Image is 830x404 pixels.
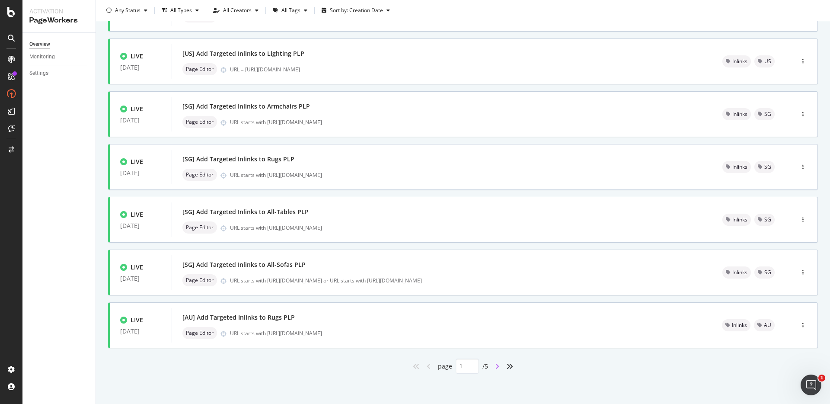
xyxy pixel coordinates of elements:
[186,172,214,177] span: Page Editor
[131,157,143,166] div: LIVE
[764,164,771,170] span: SG
[29,52,55,61] div: Monitoring
[131,210,143,219] div: LIVE
[120,64,161,71] div: [DATE]
[182,221,217,234] div: neutral label
[764,270,771,275] span: SG
[409,359,423,373] div: angles-left
[131,316,143,324] div: LIVE
[732,270,747,275] span: Inlinks
[269,3,311,17] button: All Tags
[754,214,775,226] div: neutral label
[115,8,140,13] div: Any Status
[318,3,393,17] button: Sort by: Creation Date
[754,108,775,120] div: neutral label
[131,105,143,113] div: LIVE
[281,8,300,13] div: All Tags
[186,225,214,230] span: Page Editor
[182,208,309,216] div: [SG] Add Targeted Inlinks to All-Tables PLP
[764,217,771,222] span: SG
[764,59,771,64] span: US
[754,319,775,331] div: neutral label
[170,8,192,13] div: All Types
[186,330,214,336] span: Page Editor
[182,102,310,111] div: [SG] Add Targeted Inlinks to Armchairs PLP
[29,16,89,26] div: PageWorkers
[182,169,217,181] div: neutral label
[230,66,702,73] div: URL = [URL][DOMAIN_NAME]
[764,112,771,117] span: SG
[103,3,151,17] button: Any Status
[732,217,747,222] span: Inlinks
[182,327,217,339] div: neutral label
[764,323,771,328] span: AU
[120,170,161,176] div: [DATE]
[29,7,89,16] div: Activation
[722,161,751,173] div: neutral label
[503,359,517,373] div: angles-right
[29,69,89,78] a: Settings
[29,40,89,49] a: Overview
[732,164,747,170] span: Inlinks
[732,323,747,328] span: Inlinks
[732,112,747,117] span: Inlinks
[120,275,161,282] div: [DATE]
[131,52,143,61] div: LIVE
[722,55,751,67] div: neutral label
[182,63,217,75] div: neutral label
[230,171,702,179] div: URL starts with [URL][DOMAIN_NAME]
[722,319,750,331] div: neutral label
[182,116,217,128] div: neutral label
[29,40,50,49] div: Overview
[210,3,262,17] button: All Creators
[230,277,702,284] div: URL starts with [URL][DOMAIN_NAME] or URL starts with [URL][DOMAIN_NAME]
[158,3,202,17] button: All Types
[754,161,775,173] div: neutral label
[131,263,143,272] div: LIVE
[818,375,825,382] span: 1
[423,359,434,373] div: angle-left
[754,55,775,67] div: neutral label
[182,155,294,164] div: [SG] Add Targeted Inlinks to Rugs PLP
[754,266,775,279] div: neutral label
[29,69,48,78] div: Settings
[186,67,214,72] span: Page Editor
[120,117,161,124] div: [DATE]
[801,375,821,395] iframe: Intercom live chat
[230,224,702,231] div: URL starts with [URL][DOMAIN_NAME]
[732,59,747,64] span: Inlinks
[186,278,214,283] span: Page Editor
[120,328,161,335] div: [DATE]
[722,108,751,120] div: neutral label
[182,49,304,58] div: [US] Add Targeted Inlinks to Lighting PLP
[120,222,161,229] div: [DATE]
[722,214,751,226] div: neutral label
[492,359,503,373] div: angle-right
[330,8,383,13] div: Sort by: Creation Date
[186,119,214,125] span: Page Editor
[182,274,217,286] div: neutral label
[722,266,751,279] div: neutral label
[182,313,295,322] div: [AU] Add Targeted Inlinks to Rugs PLP
[230,330,701,337] div: URL starts with [URL][DOMAIN_NAME]
[230,119,702,126] div: URL starts with [URL][DOMAIN_NAME]
[223,8,252,13] div: All Creators
[438,359,488,374] div: page / 5
[182,260,306,269] div: [SG] Add Targeted Inlinks to All-Sofas PLP
[29,52,89,61] a: Monitoring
